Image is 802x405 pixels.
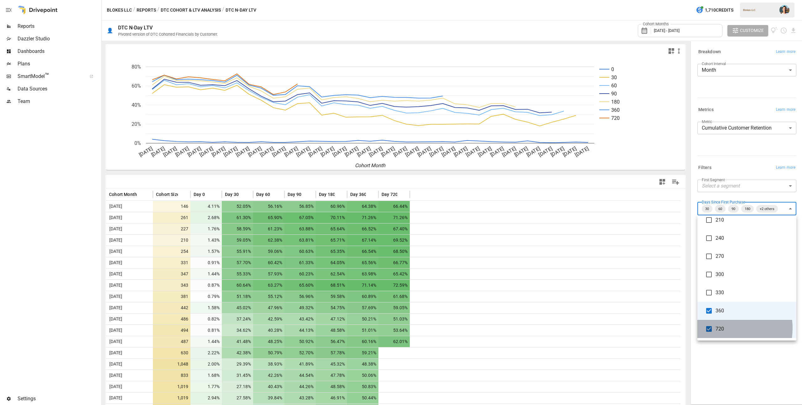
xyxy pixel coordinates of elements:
[716,216,791,224] span: 210
[716,307,791,315] span: 360
[716,253,791,260] span: 270
[716,234,791,242] span: 240
[716,289,791,296] span: 330
[716,325,791,333] span: 720
[716,271,791,278] span: 300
